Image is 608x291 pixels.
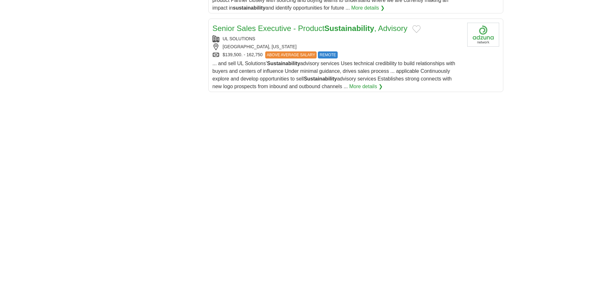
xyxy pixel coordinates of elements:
[213,61,455,89] span: ... and sell UL Solutions’ advisory services Uses technical credibility to build relationships wi...
[351,4,385,12] a: More details ❯
[213,51,462,58] div: $139,500. - 162,750
[324,24,374,33] strong: Sustainability
[318,51,337,58] span: REMOTE
[213,24,408,33] a: Senior Sales Executive - ProductSustainability, Advisory
[213,35,462,42] div: UL SOLUTIONS
[467,23,499,47] img: Company logo
[349,83,383,90] a: More details ❯
[265,51,317,58] span: ABOVE AVERAGE SALARY
[267,61,300,66] strong: Sustainability
[213,43,462,50] div: [GEOGRAPHIC_DATA], [US_STATE]
[233,5,266,11] strong: sustainability
[412,25,421,33] button: Add to favorite jobs
[304,76,337,81] strong: Sustainability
